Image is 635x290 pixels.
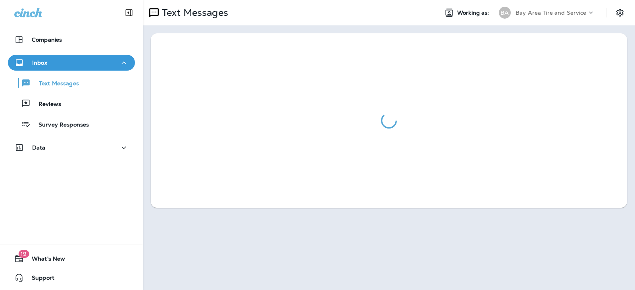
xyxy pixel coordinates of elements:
p: Reviews [31,101,61,108]
span: Support [24,275,54,284]
p: Survey Responses [31,121,89,129]
span: Working as: [457,10,491,16]
button: Text Messages [8,75,135,91]
button: Support [8,270,135,286]
p: Text Messages [159,7,228,19]
button: Settings [613,6,627,20]
button: Reviews [8,95,135,112]
button: Companies [8,32,135,48]
p: Bay Area Tire and Service [516,10,587,16]
span: What's New [24,255,65,265]
button: Data [8,140,135,156]
div: BA [499,7,511,19]
button: Collapse Sidebar [118,5,140,21]
button: Inbox [8,55,135,71]
p: Inbox [32,60,47,66]
p: Data [32,144,46,151]
button: Survey Responses [8,116,135,133]
button: 19What's New [8,251,135,267]
p: Companies [32,36,62,43]
p: Text Messages [31,80,79,88]
span: 19 [18,250,29,258]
